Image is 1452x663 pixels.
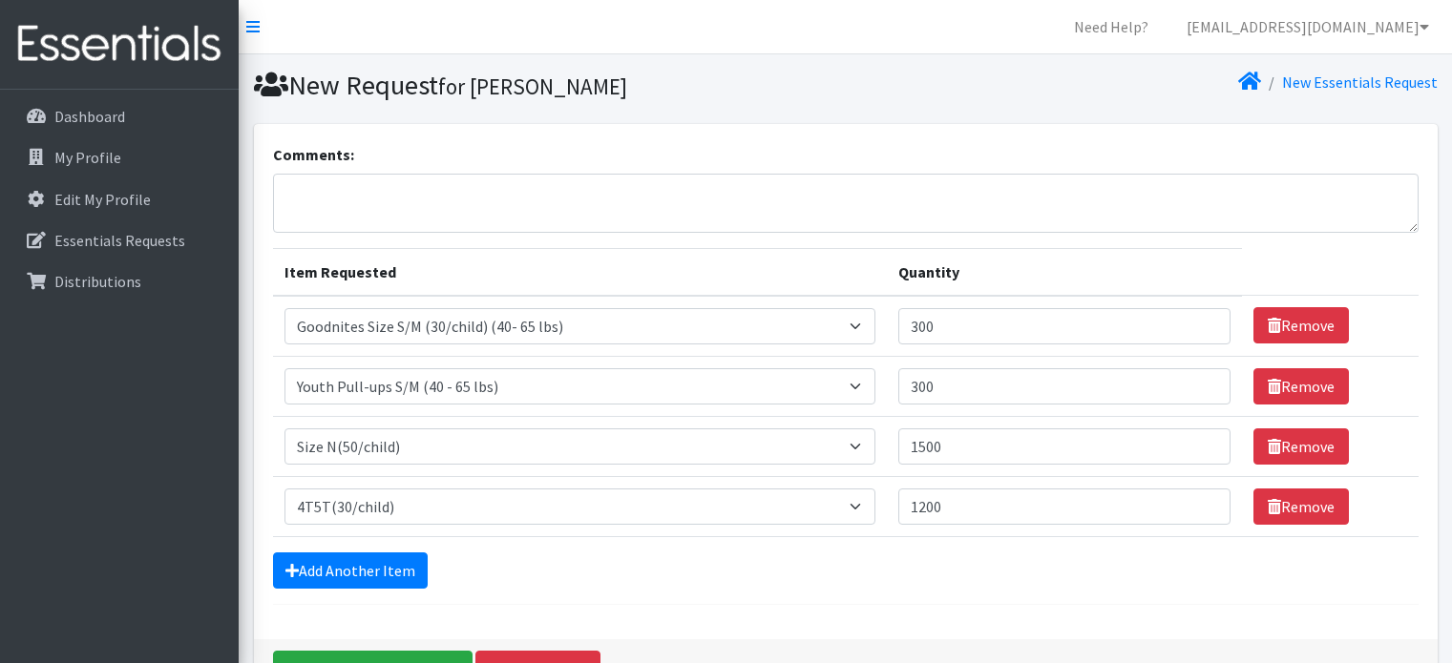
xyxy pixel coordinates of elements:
p: Dashboard [54,107,125,126]
p: Edit My Profile [54,190,151,209]
a: Remove [1253,428,1349,465]
a: New Essentials Request [1282,73,1438,92]
a: Remove [1253,488,1349,525]
p: My Profile [54,148,121,167]
small: for [PERSON_NAME] [438,73,627,100]
a: Remove [1253,368,1349,404]
p: Essentials Requests [54,231,185,250]
a: Add Another Item [273,552,428,589]
a: My Profile [8,138,231,176]
a: Dashboard [8,97,231,135]
a: Edit My Profile [8,180,231,218]
a: [EMAIL_ADDRESS][DOMAIN_NAME] [1171,8,1444,46]
th: Item Requested [273,248,887,296]
a: Need Help? [1059,8,1164,46]
a: Essentials Requests [8,221,231,259]
a: Distributions [8,262,231,300]
a: Remove [1253,307,1349,343]
label: Comments: [273,143,354,166]
th: Quantity [887,248,1243,296]
p: Distributions [54,272,141,291]
img: HumanEssentials [8,12,231,76]
h1: New Request [254,69,839,102]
